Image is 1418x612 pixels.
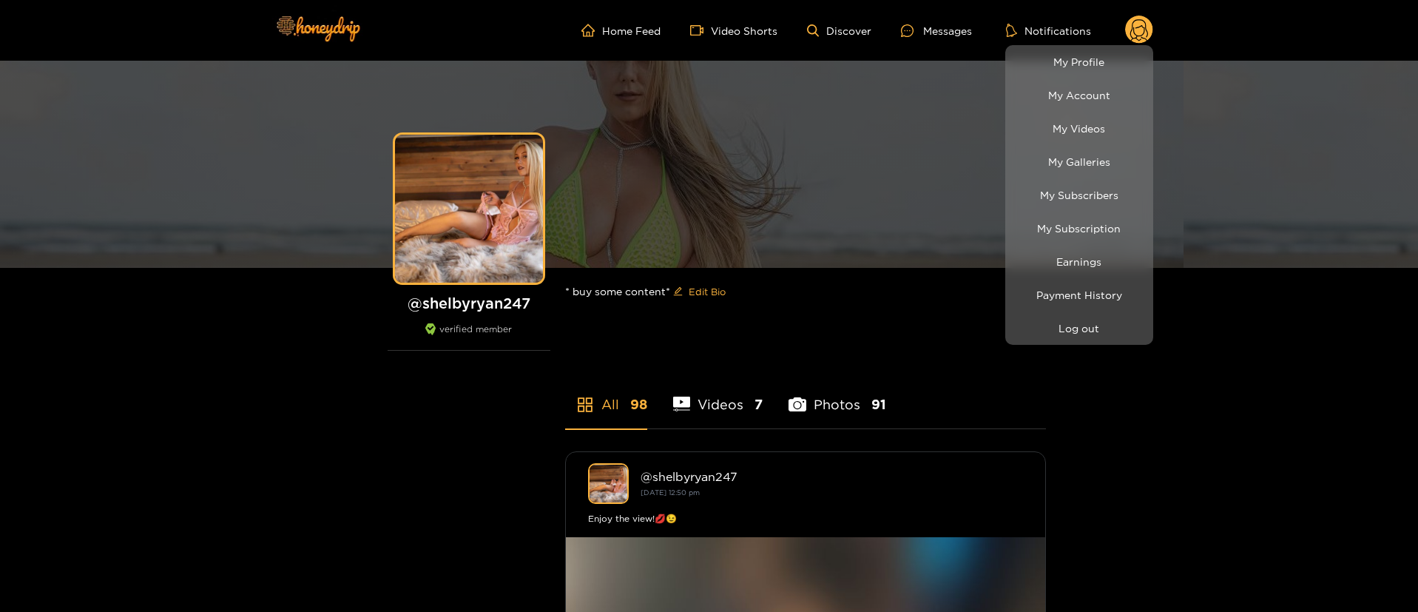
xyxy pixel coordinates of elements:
[1009,149,1149,175] a: My Galleries
[1009,115,1149,141] a: My Videos
[1009,315,1149,341] button: Log out
[1009,282,1149,308] a: Payment History
[1009,249,1149,275] a: Earnings
[1009,215,1149,241] a: My Subscription
[1009,182,1149,208] a: My Subscribers
[1009,49,1149,75] a: My Profile
[1009,82,1149,108] a: My Account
